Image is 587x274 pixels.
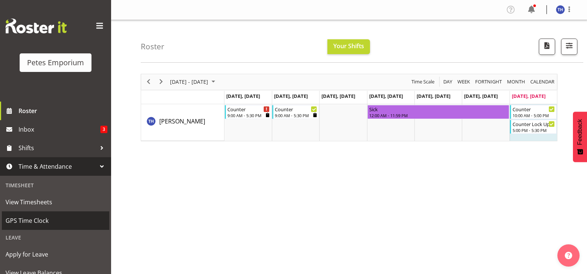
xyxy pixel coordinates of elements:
img: teresa-hawkins9867.jpg [556,5,565,14]
span: [DATE], [DATE] [369,93,403,99]
span: Your Shifts [333,42,364,50]
div: 9:00 AM - 5:30 PM [275,112,317,118]
span: Roster [19,105,107,116]
div: Teresa Hawkins"s event - Counter Begin From Sunday, August 10, 2025 at 10:00:00 AM GMT+12:00 Ends... [510,105,557,119]
button: Feedback - Show survey [573,112,587,162]
div: August 04 - 10, 2025 [167,74,220,90]
button: Month [529,77,556,86]
div: 10:00 AM - 5:00 PM [513,112,555,118]
button: Previous [144,77,154,86]
span: [PERSON_NAME] [159,117,205,125]
span: Apply for Leave [6,249,106,260]
button: Fortnight [474,77,503,86]
img: Rosterit website logo [6,19,67,33]
span: [DATE], [DATE] [321,93,355,99]
span: Week [457,77,471,86]
div: 9:00 AM - 5:30 PM [227,112,270,118]
div: Counter [275,105,317,113]
span: calendar [530,77,555,86]
span: [DATE], [DATE] [274,93,308,99]
span: GPS Time Clock [6,215,106,226]
span: 3 [100,126,107,133]
span: [DATE], [DATE] [512,93,546,99]
img: help-xxl-2.png [565,252,572,259]
table: Timeline Week of August 10, 2025 [224,104,557,141]
a: View Timesheets [2,193,109,211]
div: 12:00 AM - 11:59 PM [369,112,507,118]
span: [DATE], [DATE] [226,93,260,99]
div: Counter [513,105,555,113]
button: Timeline Week [456,77,471,86]
div: Teresa Hawkins"s event - Counter Begin From Tuesday, August 5, 2025 at 9:00:00 AM GMT+12:00 Ends ... [272,105,319,119]
span: Shifts [19,142,96,153]
div: 5:00 PM - 5:30 PM [513,127,555,133]
span: Time Scale [411,77,435,86]
button: Download a PDF of the roster according to the set date range. [539,39,555,55]
div: Timesheet [2,178,109,193]
button: Timeline Month [506,77,527,86]
span: Inbox [19,124,100,135]
button: Timeline Day [442,77,454,86]
div: previous period [142,74,155,90]
button: Your Shifts [327,39,370,54]
td: Teresa Hawkins resource [141,104,224,141]
div: Teresa Hawkins"s event - Sick Begin From Thursday, August 7, 2025 at 12:00:00 AM GMT+12:00 Ends A... [367,105,509,119]
h4: Roster [141,42,164,51]
div: Teresa Hawkins"s event - Counter Begin From Monday, August 4, 2025 at 9:00:00 AM GMT+12:00 Ends A... [225,105,271,119]
button: August 2025 [169,77,219,86]
div: Timeline Week of August 10, 2025 [141,74,557,141]
span: Time & Attendance [19,161,96,172]
span: Month [506,77,526,86]
div: Teresa Hawkins"s event - Counter Lock Up Begin From Sunday, August 10, 2025 at 5:00:00 PM GMT+12:... [510,120,557,134]
button: Time Scale [410,77,436,86]
span: Fortnight [474,77,503,86]
div: Counter Lock Up [513,120,555,128]
div: next period [155,74,167,90]
a: Apply for Leave [2,245,109,264]
button: Filter Shifts [561,39,577,55]
div: Petes Emporium [27,57,84,68]
span: View Timesheets [6,197,106,208]
button: Next [156,77,166,86]
div: Counter [227,105,270,113]
div: Sick [369,105,507,113]
span: Day [443,77,453,86]
span: [DATE], [DATE] [417,93,450,99]
div: Leave [2,230,109,245]
a: GPS Time Clock [2,211,109,230]
a: [PERSON_NAME] [159,117,205,126]
span: [DATE], [DATE] [464,93,498,99]
span: [DATE] - [DATE] [169,77,209,86]
span: Feedback [577,119,583,145]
